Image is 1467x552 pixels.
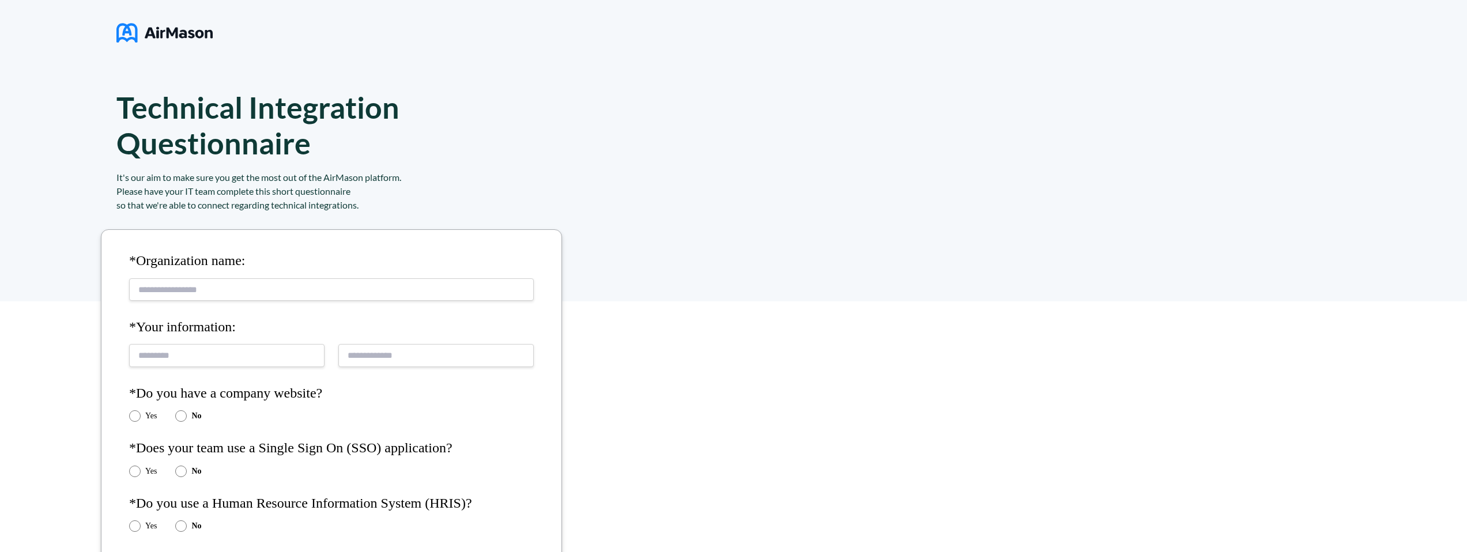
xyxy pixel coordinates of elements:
h4: *Does your team use a Single Sign On (SSO) application? [129,440,534,456]
label: Yes [145,467,157,476]
div: so that we're able to connect regarding technical integrations. [116,198,589,212]
h4: *Your information: [129,319,534,335]
h4: *Do you have a company website? [129,385,534,402]
img: logo [116,18,213,47]
label: No [191,467,201,476]
div: It's our aim to make sure you get the most out of the AirMason platform. [116,171,589,184]
h4: *Organization name: [129,253,534,269]
label: Yes [145,521,157,531]
label: Yes [145,411,157,421]
label: No [191,521,201,531]
h1: Technical Integration Questionnaire [116,89,454,161]
div: Please have your IT team complete this short questionnaire [116,184,589,198]
label: No [191,411,201,421]
h4: *Do you use a Human Resource Information System (HRIS)? [129,496,534,512]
